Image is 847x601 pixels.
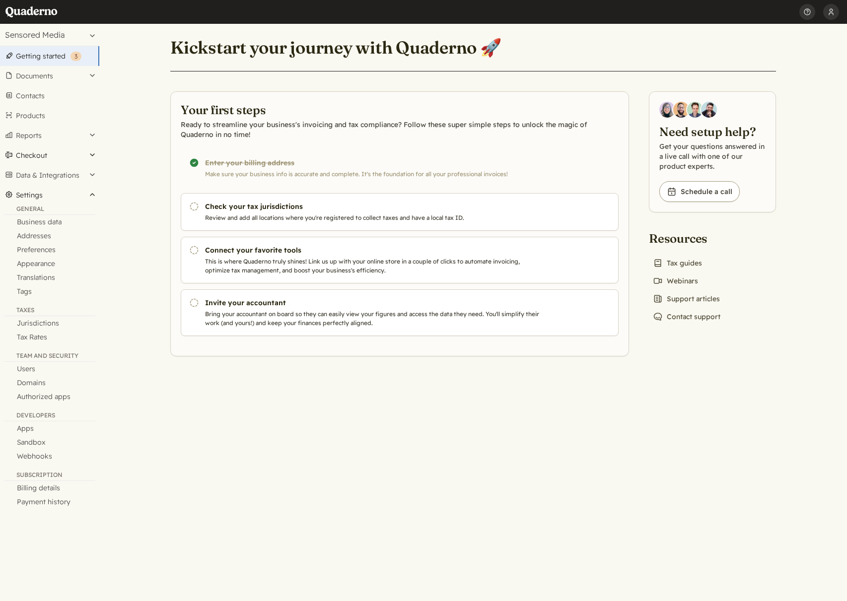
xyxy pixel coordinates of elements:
[74,53,77,60] span: 3
[181,120,619,139] p: Ready to streamline your business's invoicing and tax compliance? Follow these super simple steps...
[673,102,689,118] img: Jairo Fumero, Account Executive at Quaderno
[649,230,724,246] h2: Resources
[659,124,766,139] h2: Need setup help?
[181,102,619,118] h2: Your first steps
[205,245,544,255] h3: Connect your favorite tools
[205,298,544,308] h3: Invite your accountant
[4,411,95,421] div: Developers
[649,292,724,306] a: Support articles
[687,102,703,118] img: Ivo Oltmans, Business Developer at Quaderno
[701,102,717,118] img: Javier Rubio, DevRel at Quaderno
[205,201,544,211] h3: Check your tax jurisdictions
[205,310,544,328] p: Bring your accountant on board so they can easily view your figures and access the data they need...
[4,205,95,215] div: General
[4,306,95,316] div: Taxes
[205,257,544,275] p: This is where Quaderno truly shines! Link us up with your online store in a couple of clicks to a...
[649,256,706,270] a: Tax guides
[659,141,766,171] p: Get your questions answered in a live call with one of our product experts.
[659,102,675,118] img: Diana Carrasco, Account Executive at Quaderno
[649,310,724,324] a: Contact support
[205,213,544,222] p: Review and add all locations where you're registered to collect taxes and have a local tax ID.
[4,471,95,481] div: Subscription
[181,193,619,231] a: Check your tax jurisdictions Review and add all locations where you're registered to collect taxe...
[181,237,619,283] a: Connect your favorite tools This is where Quaderno truly shines! Link us up with your online stor...
[170,37,501,59] h1: Kickstart your journey with Quaderno 🚀
[649,274,702,288] a: Webinars
[181,289,619,336] a: Invite your accountant Bring your accountant on board so they can easily view your figures and ac...
[659,181,740,202] a: Schedule a call
[4,352,95,362] div: Team and security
